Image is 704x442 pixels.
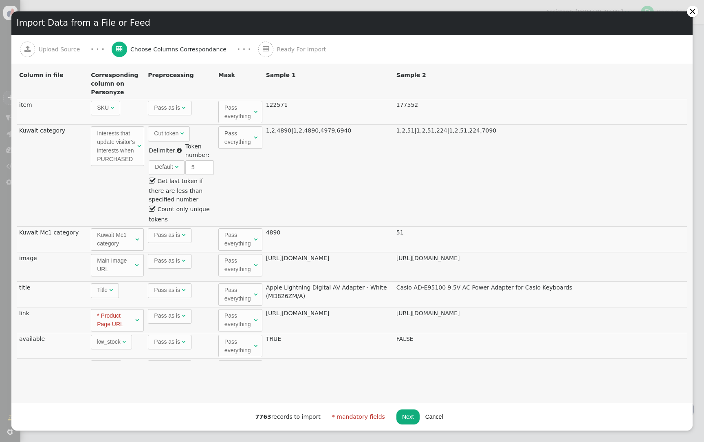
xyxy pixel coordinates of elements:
span:  [263,46,269,52]
span:  [149,203,156,214]
th: Preprocessing [146,69,216,99]
a:  Upload Source · · · [20,35,112,64]
th: Corresponding column on Personyze [89,69,146,99]
span:  [254,135,257,140]
span:  [254,262,257,268]
span:  [254,292,257,297]
div: Pass everything [224,338,252,355]
th: Sample 1 [264,69,394,99]
span:  [182,287,185,293]
td: [URL][DOMAIN_NAME] [264,252,394,281]
td: title [17,281,89,307]
span: Title [97,287,108,293]
div: Pass everything [224,104,252,121]
div: Pass as is [154,104,180,112]
div: Import Data from a File or Feed [11,11,693,35]
td: Apple Lightning Digital AV Adapter - White (MD826ZM/A) [264,281,394,307]
span:  [116,46,123,52]
div: Pass as is [154,231,180,239]
span: Kuwait Mc1 category [97,232,126,247]
span: Upload Source [39,45,84,54]
td: 122571 [264,99,394,124]
span:  [177,148,182,153]
th: Column in file [17,69,89,99]
td: price [17,358,89,384]
span: Interests that update visitor's interests when PURCHASED [97,130,135,162]
span:  [180,130,184,136]
td: available [17,333,89,358]
span:  [135,317,139,323]
td: link [17,307,89,333]
div: Pass as is [154,256,180,265]
span:  [182,258,185,263]
span: Choose Columns Correspondance [130,45,230,54]
td: TRUE [264,333,394,358]
div: Cut token [154,129,178,138]
button: Cancel [420,409,449,424]
div: · · · [91,44,104,55]
span: kw_stock [97,338,121,345]
label: Count only unique tokens [149,206,209,223]
td: 4890 [264,226,394,252]
td: 14.900 [264,358,394,384]
span: Ready For Import [277,45,330,54]
a:  Ready For Import [258,35,344,64]
label: Get last token if there are less than specified number [149,178,203,203]
span:  [24,46,31,52]
span:  [122,339,126,345]
span:  [135,262,139,268]
div: Pass everything [224,231,252,248]
span:  [182,339,185,345]
span:  [254,317,257,323]
a:  Choose Columns Correspondance · · · [112,35,258,64]
div: Pass as is [154,312,180,320]
td: 1,2,4890|1,2,4890,4979,6940 [264,124,394,226]
b: 7763 [255,413,271,420]
span:  [110,105,114,110]
td: Kuwait Mc1 category [17,226,89,252]
div: Default [155,163,173,171]
span:  [137,143,141,149]
span:  [182,313,185,318]
td: item [17,99,89,124]
span:  [254,236,257,242]
div: records to import [255,413,321,421]
div: Pass everything [224,286,252,303]
div: * mandatory fields [332,413,385,421]
div: Pass everything [224,129,252,146]
span:  [254,343,257,349]
span:  [149,175,156,186]
td: Delimiter: [149,142,185,159]
span: * Product Page URL [97,312,123,327]
div: Pass as is [154,338,180,346]
td: Kuwait category [17,124,89,226]
th: Mask [216,69,264,99]
div: Pass as is [154,286,180,294]
span: Main Image URL [97,257,127,272]
span:  [135,236,139,242]
div: Pass everything [224,256,252,274]
div: Pass everything [224,312,252,329]
span:  [254,109,257,115]
div: · · · [237,44,251,55]
td: Token number: [185,142,214,159]
td: image [17,252,89,281]
span:  [175,164,178,170]
span:  [182,232,185,238]
span: SKU [97,104,109,111]
button: Next [396,409,420,424]
span:  [182,105,185,110]
span:  [109,287,113,293]
td: [URL][DOMAIN_NAME] [264,307,394,333]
